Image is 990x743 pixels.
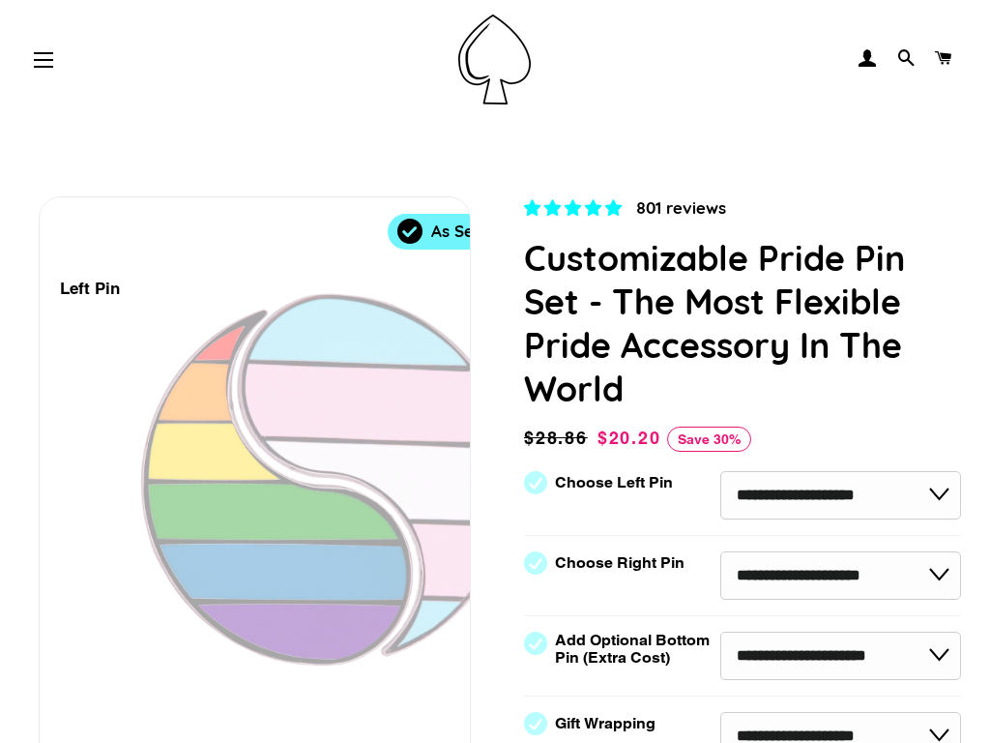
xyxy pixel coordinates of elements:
span: $28.86 [524,425,593,452]
label: Add Optional Bottom Pin (Extra Cost) [555,632,717,667]
span: 4.83 stars [524,198,626,218]
label: Choose Right Pin [555,554,684,572]
label: Gift Wrapping [555,715,655,732]
img: Pin-Ace [458,15,531,104]
span: Save 30% [667,427,751,452]
span: 801 reviews [636,197,726,218]
span: $20.20 [597,428,661,448]
label: Choose Left Pin [555,474,673,491]
h1: Customizable Pride Pin Set - The Most Flexible Pride Accessory In The World [524,236,961,410]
